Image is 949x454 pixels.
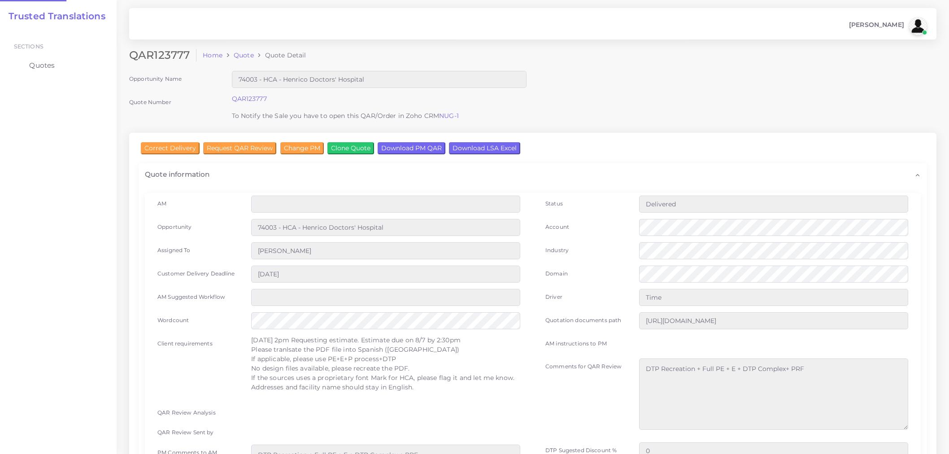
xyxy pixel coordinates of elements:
[29,61,55,70] span: Quotes
[203,142,276,154] input: Request QAR Review
[157,223,192,231] label: Opportunity
[157,246,191,254] label: Assigned To
[545,200,563,207] label: Status
[157,293,225,301] label: AM Suggested Workflow
[545,340,607,347] label: AM instructions to PM
[157,409,216,416] label: QAR Review Analysis
[234,51,254,60] a: Quote
[14,43,44,50] span: Sections
[849,22,904,28] span: [PERSON_NAME]
[545,223,569,231] label: Account
[251,242,520,259] input: pm
[639,358,908,430] textarea: DTP Recreation + Full PE + E + DTP Complex+ PRF
[157,316,189,324] label: Wordcount
[845,17,930,35] a: [PERSON_NAME]avatar
[251,336,520,392] p: [DATE] 2pm Requesting estimate. Estimate due on 8/7 by 2:30pm Please tranlsate the PDF file into ...
[2,11,105,22] a: Trusted Translations
[203,51,222,60] a: Home
[545,293,562,301] label: Driver
[145,170,209,179] span: Quote information
[545,246,569,254] label: Industry
[545,316,621,324] label: Quotation documents path
[141,142,200,154] input: Correct Delivery
[157,428,214,437] label: QAR Review Sent by
[157,270,235,277] label: Customer Delivery Deadline
[545,270,568,277] label: Domain
[7,56,110,75] a: Quotes
[157,340,213,347] label: Client requirements
[254,51,306,60] li: Quote Detail
[129,49,196,62] h2: QAR123777
[449,142,520,154] input: Download LSA Excel
[378,142,445,154] input: Download PM QAR
[280,142,324,154] input: Change PM
[232,95,267,103] a: QAR123777
[439,112,459,120] a: NUG-1
[157,200,166,207] label: AM
[139,163,927,186] div: Quote information
[129,75,182,83] label: Opportunity Name
[545,446,617,454] label: DTP Sugested Discount %
[226,111,533,127] div: To Notify the Sale you have to open this QAR/Order in Zoho CRM
[129,98,171,106] label: Quote Number
[545,362,622,370] label: Comments for QAR Review
[909,17,927,35] img: avatar
[327,142,374,154] input: Clone Quote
